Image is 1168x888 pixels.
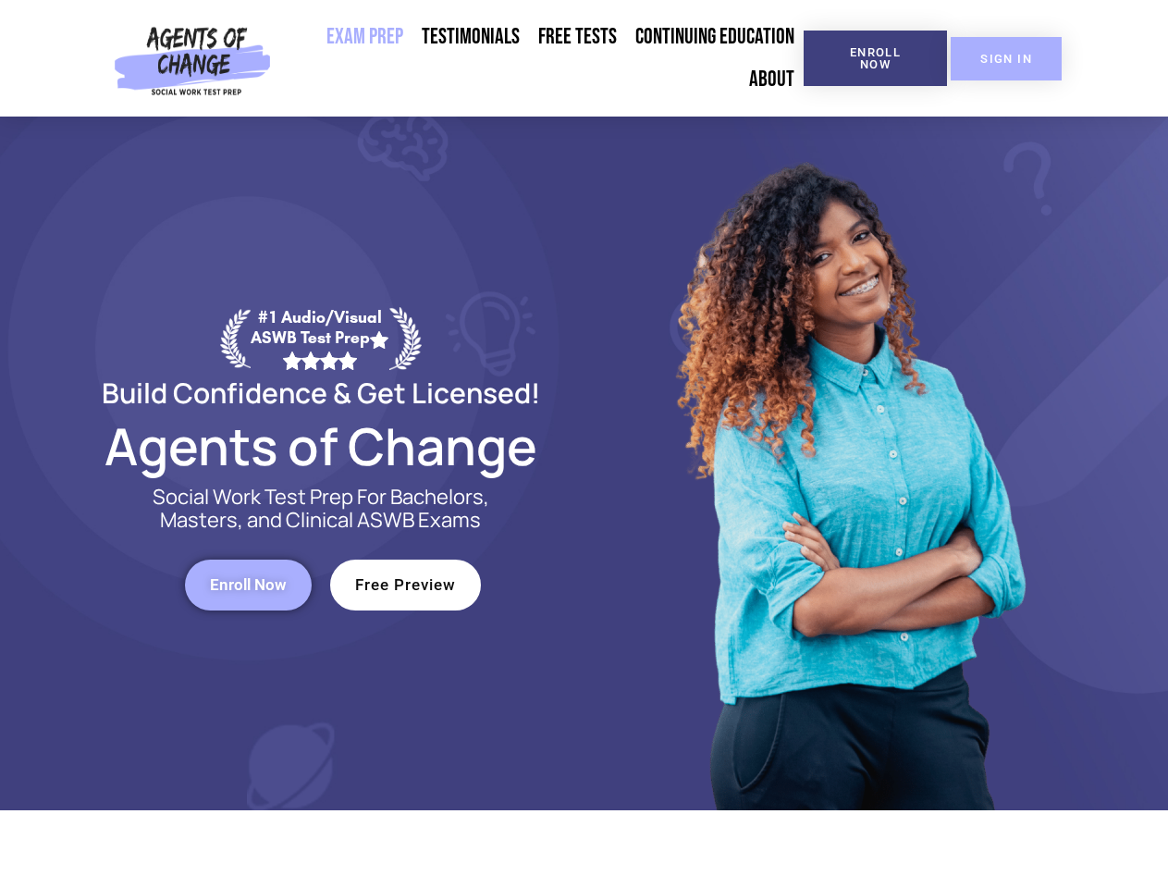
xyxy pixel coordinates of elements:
[355,577,456,593] span: Free Preview
[412,16,529,58] a: Testimonials
[804,31,947,86] a: Enroll Now
[185,560,312,610] a: Enroll Now
[330,560,481,610] a: Free Preview
[833,46,917,70] span: Enroll Now
[529,16,626,58] a: Free Tests
[57,425,584,467] h2: Agents of Change
[251,307,389,369] div: #1 Audio/Visual ASWB Test Prep
[740,58,804,101] a: About
[980,53,1032,65] span: SIGN IN
[131,486,510,532] p: Social Work Test Prep For Bachelors, Masters, and Clinical ASWB Exams
[57,379,584,406] h2: Build Confidence & Get Licensed!
[663,117,1033,810] img: Website Image 1 (1)
[951,37,1062,80] a: SIGN IN
[278,16,804,101] nav: Menu
[317,16,412,58] a: Exam Prep
[626,16,804,58] a: Continuing Education
[210,577,287,593] span: Enroll Now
